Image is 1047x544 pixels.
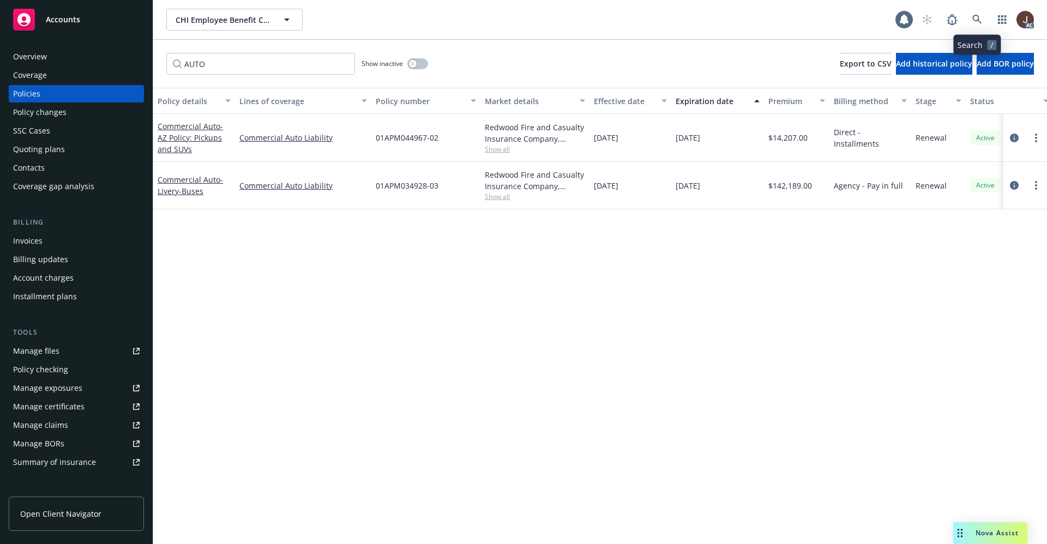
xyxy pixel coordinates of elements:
[9,104,144,121] a: Policy changes
[9,67,144,84] a: Coverage
[13,251,68,268] div: Billing updates
[9,416,144,434] a: Manage claims
[589,88,671,114] button: Effective date
[371,88,480,114] button: Policy number
[13,178,94,195] div: Coverage gap analysis
[13,232,43,250] div: Invoices
[768,132,808,143] span: $14,207.00
[977,53,1034,75] button: Add BOR policy
[13,48,47,65] div: Overview
[239,180,367,191] a: Commercial Auto Liability
[840,58,892,69] span: Export to CSV
[9,159,144,177] a: Contacts
[485,144,585,154] span: Show all
[953,522,1027,544] button: Nova Assist
[9,435,144,452] a: Manage BORs
[829,88,911,114] button: Billing method
[9,379,144,397] a: Manage exposures
[13,361,68,378] div: Policy checking
[1008,131,1021,144] a: circleInformation
[485,95,573,107] div: Market details
[916,132,947,143] span: Renewal
[768,180,812,191] span: $142,189.00
[13,288,77,305] div: Installment plans
[977,58,1034,69] span: Add BOR policy
[9,251,144,268] a: Billing updates
[9,48,144,65] a: Overview
[1008,179,1021,192] a: circleInformation
[13,85,40,102] div: Policies
[13,454,96,471] div: Summary of insurance
[9,232,144,250] a: Invoices
[911,88,966,114] button: Stage
[9,327,144,338] div: Tools
[974,133,996,143] span: Active
[166,53,355,75] input: Filter by keyword...
[13,122,50,140] div: SSC Cases
[970,95,1037,107] div: Status
[158,95,219,107] div: Policy details
[362,59,403,68] span: Show inactive
[13,416,68,434] div: Manage claims
[239,95,355,107] div: Lines of coverage
[1016,11,1034,28] img: photo
[764,88,829,114] button: Premium
[974,180,996,190] span: Active
[158,121,223,154] a: Commercial Auto
[9,269,144,287] a: Account charges
[376,180,438,191] span: 01APM034928-03
[834,95,895,107] div: Billing method
[834,180,903,191] span: Agency - Pay in full
[676,132,700,143] span: [DATE]
[976,528,1019,537] span: Nova Assist
[480,88,589,114] button: Market details
[376,132,438,143] span: 01APM044967-02
[13,398,85,415] div: Manage certificates
[966,9,988,31] a: Search
[594,132,618,143] span: [DATE]
[916,9,938,31] a: Start snowing
[9,217,144,228] div: Billing
[896,58,972,69] span: Add historical policy
[9,288,144,305] a: Installment plans
[1030,131,1043,144] a: more
[485,122,585,144] div: Redwood Fire and Casualty Insurance Company, Berkshire Hathaway Homestate Companies (BHHC)
[9,361,144,378] a: Policy checking
[13,141,65,158] div: Quoting plans
[13,269,74,287] div: Account charges
[46,15,80,24] span: Accounts
[676,180,700,191] span: [DATE]
[594,95,655,107] div: Effective date
[166,9,303,31] button: CHI Employee Benefit Company
[916,95,949,107] div: Stage
[834,126,907,149] span: Direct - Installments
[235,88,371,114] button: Lines of coverage
[896,53,972,75] button: Add historical policy
[953,522,967,544] div: Drag to move
[9,342,144,360] a: Manage files
[13,104,67,121] div: Policy changes
[158,121,223,154] span: - AZ Policy: Pickups and SUVs
[13,379,82,397] div: Manage exposures
[671,88,764,114] button: Expiration date
[9,85,144,102] a: Policies
[376,95,464,107] div: Policy number
[485,192,585,201] span: Show all
[13,435,64,452] div: Manage BORs
[485,169,585,192] div: Redwood Fire and Casualty Insurance Company, Berkshire Hathaway Homestate Companies (BHHC)
[20,508,101,519] span: Open Client Navigator
[9,4,144,35] a: Accounts
[13,342,59,360] div: Manage files
[594,180,618,191] span: [DATE]
[13,159,45,177] div: Contacts
[176,14,270,26] span: CHI Employee Benefit Company
[9,454,144,471] a: Summary of insurance
[9,398,144,415] a: Manage certificates
[158,174,223,196] a: Commercial Auto
[941,9,963,31] a: Report a Bug
[153,88,235,114] button: Policy details
[991,9,1013,31] a: Switch app
[676,95,748,107] div: Expiration date
[9,178,144,195] a: Coverage gap analysis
